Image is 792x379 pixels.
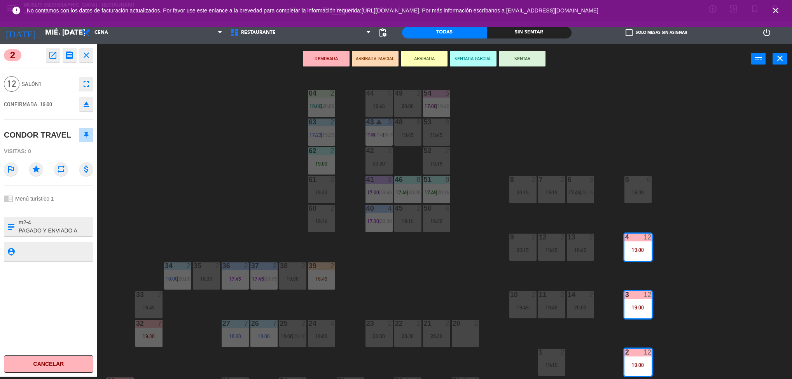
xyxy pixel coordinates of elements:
[4,194,13,203] i: chrome_reader_mode
[46,48,60,62] button: open_in_new
[644,234,652,241] div: 12
[79,162,93,176] i: attach_money
[4,49,21,61] span: 2
[135,305,163,310] div: 19:45
[366,119,367,126] div: 43
[626,29,633,36] span: check_box_outline_blank
[425,103,437,109] span: 17:00
[625,349,626,356] div: 2
[509,190,537,195] div: 20:15
[423,132,450,138] div: 19:45
[330,90,335,97] div: 2
[251,320,252,327] div: 26
[625,291,626,298] div: 3
[589,176,594,183] div: 3
[303,51,350,66] button: DEMORADA
[273,320,278,327] div: 7
[589,234,594,241] div: 2
[436,103,437,109] span: |
[538,305,565,310] div: 19:45
[4,162,18,176] i: outlined_flag
[409,189,421,196] span: 20:30
[215,262,220,269] div: 2
[330,119,335,126] div: 2
[367,218,379,224] span: 17:30
[436,189,437,196] span: |
[375,133,384,137] span: 17:45
[394,103,421,109] div: 20:00
[509,247,537,253] div: 20:15
[366,133,375,137] span: 17:00
[309,132,322,138] span: 17:23
[94,30,108,35] span: Cena
[388,90,393,97] div: 5
[580,189,581,196] span: |
[178,276,191,282] span: 20:00
[63,48,77,62] button: receipt
[79,77,93,91] button: fullscreen
[388,147,393,154] div: 2
[499,51,545,66] button: SENTAR
[177,276,178,282] span: |
[388,320,393,327] div: 2
[82,100,91,109] i: eject
[437,189,449,196] span: 20:15
[252,276,264,282] span: 17:45
[425,189,437,196] span: 17:45
[388,205,393,212] div: 4
[450,51,497,66] button: SENTADA PARCIAL
[771,6,780,15] i: close
[158,291,163,298] div: 2
[244,262,249,269] div: 2
[626,29,687,36] label: Solo mesas sin asignar
[330,262,335,269] div: 2
[402,27,487,38] div: Todas
[561,349,565,356] div: 2
[48,51,58,60] i: open_in_new
[366,90,367,97] div: 44
[394,218,421,224] div: 19:15
[15,196,54,202] span: Menú turístico 1
[624,247,652,253] div: 19:00
[294,333,306,339] span: 20:30
[4,76,19,92] span: 12
[581,189,593,196] span: 20:15
[366,320,367,327] div: 23
[366,176,367,183] div: 41
[292,333,294,339] span: |
[567,305,594,310] div: 20:00
[417,119,421,126] div: 8
[567,247,594,253] div: 18:45
[561,234,565,241] div: 2
[281,333,293,339] span: 18:00
[401,51,448,66] button: ARRIBADA
[352,51,399,66] button: ARRIBADA PARCIAL
[40,101,52,107] span: 19:00
[367,189,379,196] span: 17:00
[378,218,380,224] span: |
[589,291,594,298] div: 2
[54,162,68,176] i: repeat
[22,80,75,89] span: Salón1
[388,119,393,126] div: 3
[308,190,335,195] div: 19:30
[532,291,537,298] div: 2
[365,103,393,109] div: 19:45
[510,291,511,298] div: 10
[446,205,450,212] div: 4
[135,334,163,339] div: 19:30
